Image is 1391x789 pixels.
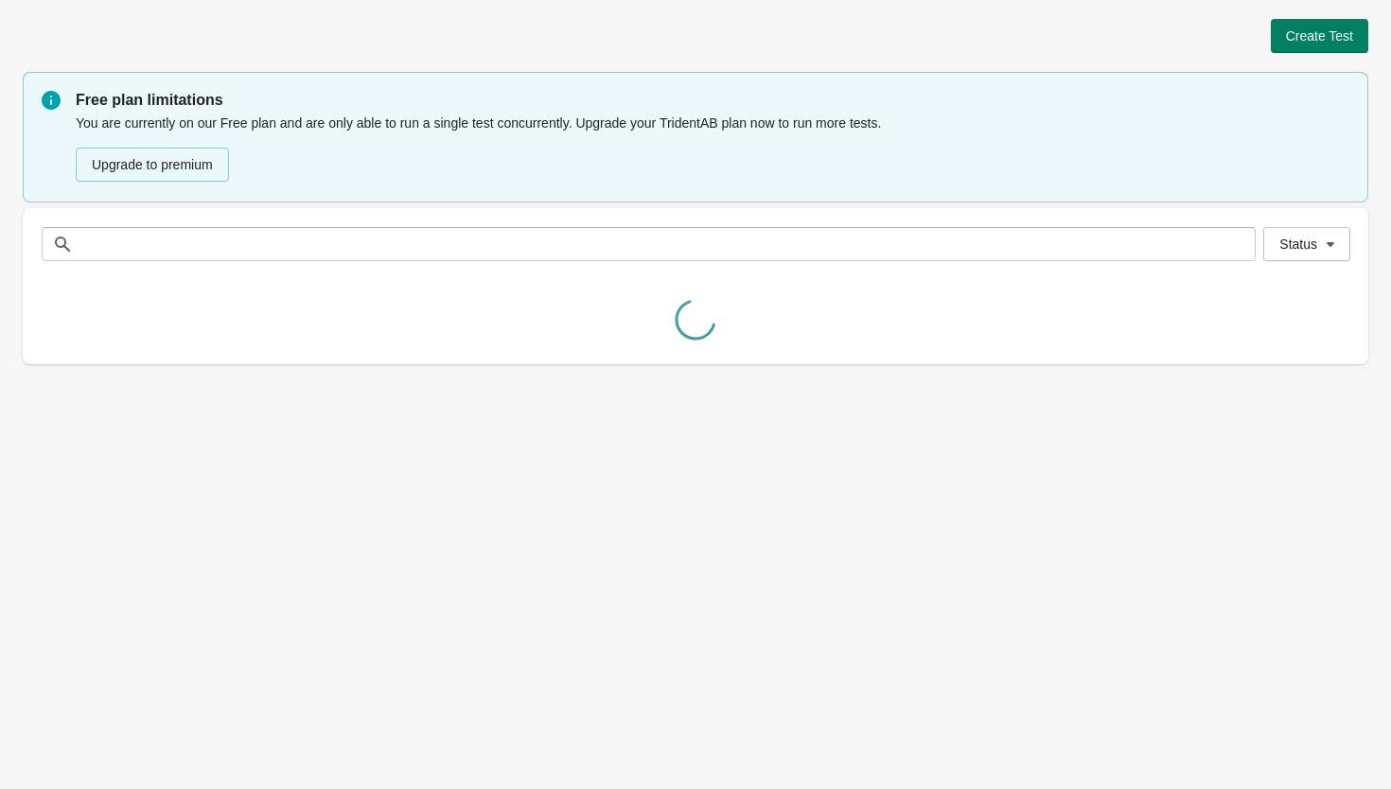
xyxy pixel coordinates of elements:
[1286,28,1353,44] span: Create Test
[1279,237,1317,252] span: Status
[76,148,229,182] button: Upgrade to premium
[76,89,1349,112] p: Free plan limitations
[76,112,1349,184] div: You are currently on our Free plan and are only able to run a single test concurrently. Upgrade y...
[1263,227,1350,261] button: Status
[1271,19,1368,53] button: Create Test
